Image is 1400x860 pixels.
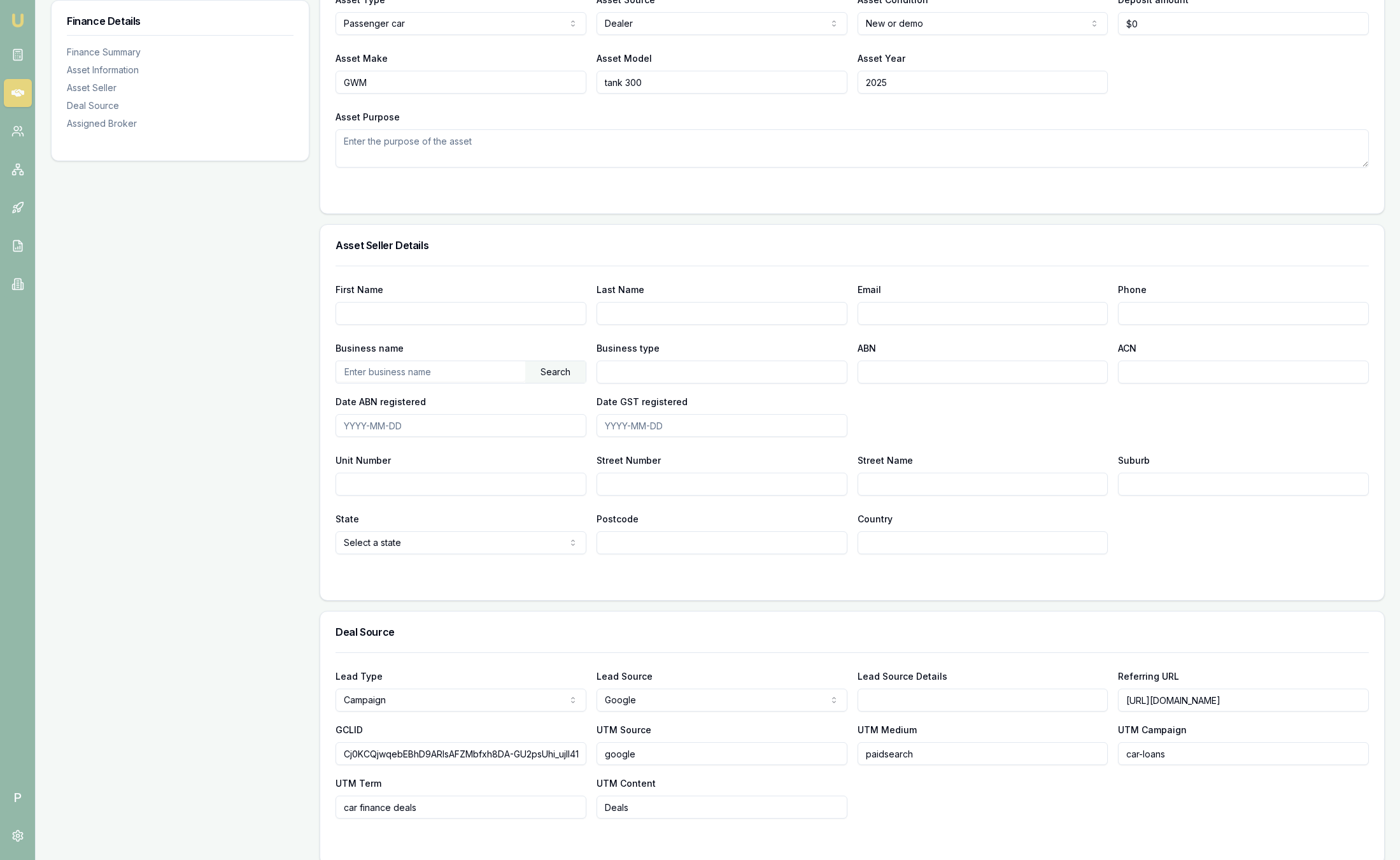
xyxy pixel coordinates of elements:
[67,117,293,130] div: Assigned Broker
[336,111,400,122] label: Asset Purpose
[336,240,1369,250] h3: Asset Seller Details
[67,82,293,94] div: Asset Seller
[858,724,917,735] label: UTM Medium
[525,361,586,383] div: Search
[336,343,404,354] label: Business name
[597,724,651,735] label: UTM Source
[336,361,525,382] input: Enter business name
[1118,343,1136,354] label: ACN
[597,396,688,407] label: Date GST registered
[1118,284,1147,295] label: Phone
[858,53,905,64] label: Asset Year
[10,13,25,28] img: emu-icon-u.png
[1118,455,1150,466] label: Suburb
[1118,671,1179,682] label: Referring URL
[1118,12,1369,35] input: $
[4,784,32,812] span: P
[597,414,847,437] input: YYYY-MM-DD
[858,671,947,682] label: Lead Source Details
[67,46,293,59] div: Finance Summary
[597,455,661,466] label: Street Number
[67,99,293,112] div: Deal Source
[336,396,426,407] label: Date ABN registered
[597,778,656,789] label: UTM Content
[597,53,652,64] label: Asset Model
[67,64,293,76] div: Asset Information
[336,414,586,437] input: YYYY-MM-DD
[67,16,293,26] h3: Finance Details
[336,778,381,789] label: UTM Term
[858,455,913,466] label: Street Name
[858,513,893,524] label: Country
[597,284,644,295] label: Last Name
[597,513,639,524] label: Postcode
[336,627,1369,637] h3: Deal Source
[336,455,391,466] label: Unit Number
[336,671,383,682] label: Lead Type
[1118,724,1187,735] label: UTM Campaign
[336,53,388,64] label: Asset Make
[858,343,876,354] label: ABN
[336,284,383,295] label: First Name
[597,343,660,354] label: Business type
[336,513,359,524] label: State
[597,671,653,682] label: Lead Source
[858,284,881,295] label: Email
[336,724,363,735] label: GCLID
